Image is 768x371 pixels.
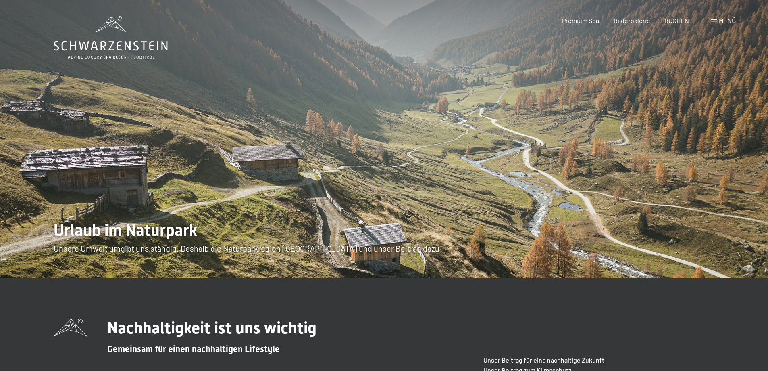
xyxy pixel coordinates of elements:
[664,17,689,24] a: BUCHEN
[54,243,439,253] span: Unsere Umwelt umgibt uns ständig. Deshalb die Naturparkregion [GEOGRAPHIC_DATA] und unser Beitrag...
[107,319,316,337] span: Nachhaltigkeit ist uns wichtig
[107,344,280,354] span: Gemeinsam für einen nachhaltigen Lifestyle
[562,17,599,24] a: Premium Spa
[54,221,197,240] span: Urlaub im Naturpark
[719,17,736,24] span: Menü
[614,17,650,24] a: Bildergalerie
